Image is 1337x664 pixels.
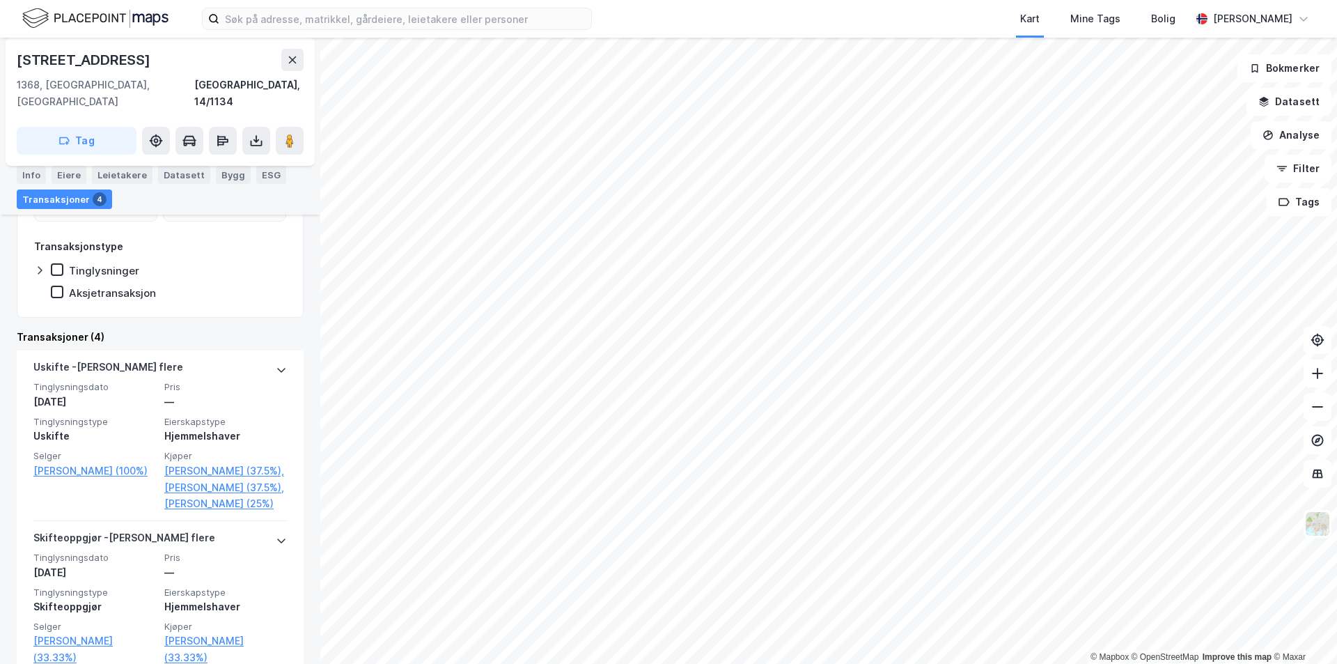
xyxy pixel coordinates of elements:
div: Uskifte - [PERSON_NAME] flere [33,359,183,381]
div: Leietakere [92,166,153,184]
iframe: Chat Widget [1267,597,1337,664]
div: Tinglysninger [69,264,139,277]
div: Uskifte [33,428,156,445]
button: Filter [1265,155,1331,183]
div: [STREET_ADDRESS] [17,49,153,71]
div: ESG [256,166,286,184]
div: Info [17,166,46,184]
div: 4 [93,192,107,206]
span: Tinglysningstype [33,587,156,599]
div: Hjemmelshaver [164,599,287,615]
div: Transaksjoner (4) [17,329,304,346]
span: Eierskapstype [164,587,287,599]
div: Skifteoppgjør [33,599,156,615]
a: [PERSON_NAME] (100%) [33,463,156,479]
div: Skifteoppgjør - [PERSON_NAME] flere [33,530,215,552]
img: logo.f888ab2527a4732fd821a326f86c7f29.svg [22,6,169,31]
span: Eierskapstype [164,416,287,428]
a: [PERSON_NAME] (37.5%), [164,479,287,496]
div: Eiere [52,166,86,184]
span: Pris [164,381,287,393]
div: Bygg [216,166,251,184]
span: Tinglysningsdato [33,552,156,564]
span: Tinglysningstype [33,416,156,428]
span: Kjøper [164,450,287,462]
button: Tag [17,127,136,155]
div: Mine Tags [1070,10,1120,27]
span: Selger [33,450,156,462]
div: [GEOGRAPHIC_DATA], 14/1134 [194,77,304,110]
span: Tinglysningsdato [33,381,156,393]
img: Z [1304,511,1331,537]
div: Bolig [1151,10,1175,27]
div: Datasett [158,166,210,184]
div: [DATE] [33,394,156,410]
div: Hjemmelshaver [164,428,287,445]
a: [PERSON_NAME] (25%) [164,495,287,512]
div: Kart [1020,10,1040,27]
a: Improve this map [1203,652,1272,662]
div: Aksjetransaksjon [69,286,156,300]
button: Datasett [1246,88,1331,116]
div: — [164,564,287,581]
span: Pris [164,552,287,564]
button: Bokmerker [1237,54,1331,82]
div: [DATE] [33,564,156,581]
input: Søk på adresse, matrikkel, gårdeiere, leietakere eller personer [219,8,591,29]
span: Kjøper [164,621,287,633]
a: OpenStreetMap [1132,652,1199,662]
span: Selger [33,621,156,633]
div: — [164,394,287,410]
button: Tags [1267,188,1331,216]
a: [PERSON_NAME] (37.5%), [164,463,287,479]
a: Mapbox [1090,652,1129,662]
div: [PERSON_NAME] [1213,10,1292,27]
button: Analyse [1251,121,1331,149]
div: Transaksjoner [17,190,112,209]
div: Transaksjonstype [34,238,123,255]
div: 1368, [GEOGRAPHIC_DATA], [GEOGRAPHIC_DATA] [17,77,194,110]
